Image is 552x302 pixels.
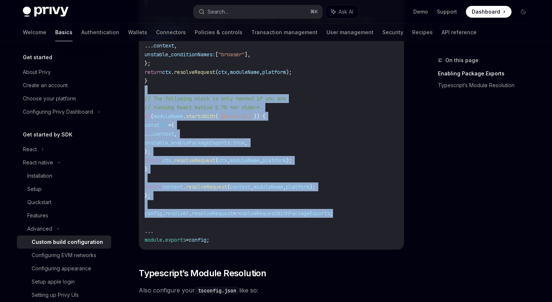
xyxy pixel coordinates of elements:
[17,288,111,302] a: Setting up Privy UIs
[32,264,91,273] div: Configuring appearance
[206,237,209,243] span: ;
[17,65,111,79] a: About Privy
[17,79,111,92] a: Create an account
[32,277,75,286] div: Setup apple login
[218,51,245,58] span: "browser"
[23,24,46,41] a: Welcome
[153,42,174,49] span: context
[23,130,72,139] h5: Get started by SDK
[189,210,192,217] span: .
[186,184,227,190] span: resolveRequest
[145,166,148,173] span: }
[23,94,76,103] div: Choose your platform
[171,69,174,75] span: .
[17,262,111,275] a: Configuring appearance
[215,157,218,164] span: (
[186,237,189,243] span: =
[233,139,245,146] span: true
[145,139,233,146] span: unstable_enablePackageExports:
[81,24,119,41] a: Authentication
[215,69,218,75] span: (
[437,8,457,15] a: Support
[230,157,259,164] span: moduleName
[145,184,162,190] span: return
[259,157,262,164] span: ,
[174,131,177,137] span: ,
[233,210,236,217] span: =
[17,209,111,222] a: Features
[251,24,318,41] a: Transaction management
[145,210,162,217] span: config
[27,211,48,220] div: Features
[413,8,428,15] a: Demo
[162,69,171,75] span: ctx
[412,24,433,41] a: Recipes
[17,92,111,105] a: Choose your platform
[153,113,183,120] span: moduleName
[145,192,151,199] span: };
[330,210,333,217] span: ;
[27,198,52,207] div: Quickstart
[139,285,404,295] span: Also configure your like so:
[17,249,111,262] a: Configuring EVM networks
[438,68,535,79] a: Enabling Package Exports
[192,210,233,217] span: resolveRequest
[145,60,151,67] span: };
[442,24,477,41] a: API reference
[286,69,292,75] span: );
[165,210,189,217] span: resolver
[23,81,68,90] div: Create an account
[23,68,51,77] div: About Privy
[128,24,147,41] a: Wallets
[326,24,374,41] a: User management
[245,139,248,146] span: ,
[145,51,215,58] span: unstable_conditionNames:
[17,169,111,182] a: Installation
[472,8,500,15] span: Dashboard
[156,24,186,41] a: Connectors
[339,8,353,15] span: Ask AI
[227,157,230,164] span: ,
[174,69,215,75] span: resolveRequest
[23,107,93,116] div: Configuring Privy Dashboard
[326,5,358,18] button: Ask AI
[230,69,259,75] span: moduleName
[438,79,535,91] a: Typescript’s Module Resolution
[145,42,153,49] span: ...
[227,69,230,75] span: ,
[227,184,230,190] span: (
[251,184,254,190] span: ,
[283,184,286,190] span: ,
[168,122,171,128] span: =
[189,237,206,243] span: config
[23,158,53,167] div: React native
[466,6,512,18] a: Dashboard
[23,145,37,154] div: React
[27,224,52,233] div: Advanced
[162,210,165,217] span: .
[186,113,215,120] span: startsWith
[145,131,153,137] span: ...
[32,291,79,299] div: Setting up Privy UIs
[262,69,286,75] span: platform
[208,7,228,16] div: Search...
[162,157,171,164] span: ctx
[310,9,318,15] span: ⌘ K
[236,210,330,217] span: resolveRequestWithPackageExports
[27,171,52,180] div: Installation
[162,237,165,243] span: .
[218,69,227,75] span: ctx
[151,113,153,120] span: (
[145,157,162,164] span: return
[195,24,243,41] a: Policies & controls
[183,184,186,190] span: .
[218,157,227,164] span: ctx
[17,275,111,288] a: Setup apple login
[174,42,177,49] span: ,
[382,24,403,41] a: Security
[145,104,262,111] span: // running React Native 0.78 *or older*.
[145,113,151,120] span: if
[17,182,111,196] a: Setup
[309,184,315,190] span: );
[32,238,103,246] div: Custom build configuration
